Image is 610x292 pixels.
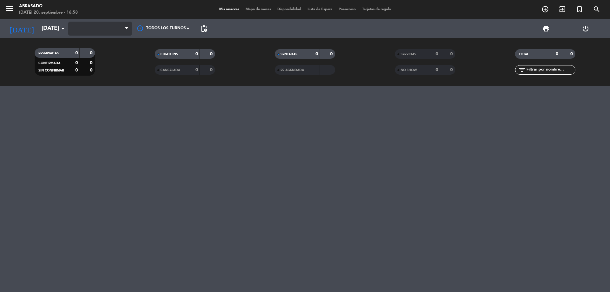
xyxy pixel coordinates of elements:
strong: 0 [210,68,214,72]
div: [DATE] 20. septiembre - 16:58 [19,10,78,16]
i: power_settings_new [582,25,589,32]
strong: 0 [450,68,454,72]
strong: 0 [75,61,78,65]
strong: 0 [90,68,94,72]
span: Pre-acceso [335,8,359,11]
strong: 0 [75,51,78,55]
span: RE AGENDADA [281,69,304,72]
strong: 0 [436,52,438,56]
span: SERVIDAS [401,53,416,56]
i: turned_in_not [576,5,583,13]
strong: 0 [570,52,574,56]
span: Mapa de mesas [242,8,274,11]
span: SENTADAS [281,53,297,56]
strong: 0 [195,52,198,56]
span: pending_actions [200,25,208,32]
span: CHECK INS [160,53,178,56]
i: menu [5,4,14,13]
span: TOTAL [519,53,529,56]
i: exit_to_app [559,5,566,13]
span: Disponibilidad [274,8,304,11]
span: Lista de Espera [304,8,335,11]
strong: 0 [330,52,334,56]
strong: 0 [450,52,454,56]
input: Filtrar por nombre... [526,66,575,73]
strong: 0 [210,52,214,56]
span: SIN CONFIRMAR [38,69,64,72]
i: search [593,5,600,13]
i: add_circle_outline [541,5,549,13]
strong: 0 [436,68,438,72]
span: CANCELADA [160,69,180,72]
span: Mis reservas [216,8,242,11]
strong: 0 [315,52,318,56]
i: filter_list [518,66,526,74]
button: menu [5,4,14,16]
strong: 0 [75,68,78,72]
i: [DATE] [5,22,38,36]
strong: 0 [556,52,558,56]
i: arrow_drop_down [59,25,67,32]
span: Tarjetas de regalo [359,8,394,11]
span: print [542,25,550,32]
div: LOG OUT [566,19,605,38]
strong: 0 [195,68,198,72]
div: Abrasado [19,3,78,10]
strong: 0 [90,51,94,55]
span: CONFIRMADA [38,62,60,65]
strong: 0 [90,61,94,65]
span: RESERVADAS [38,52,59,55]
span: NO SHOW [401,69,417,72]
